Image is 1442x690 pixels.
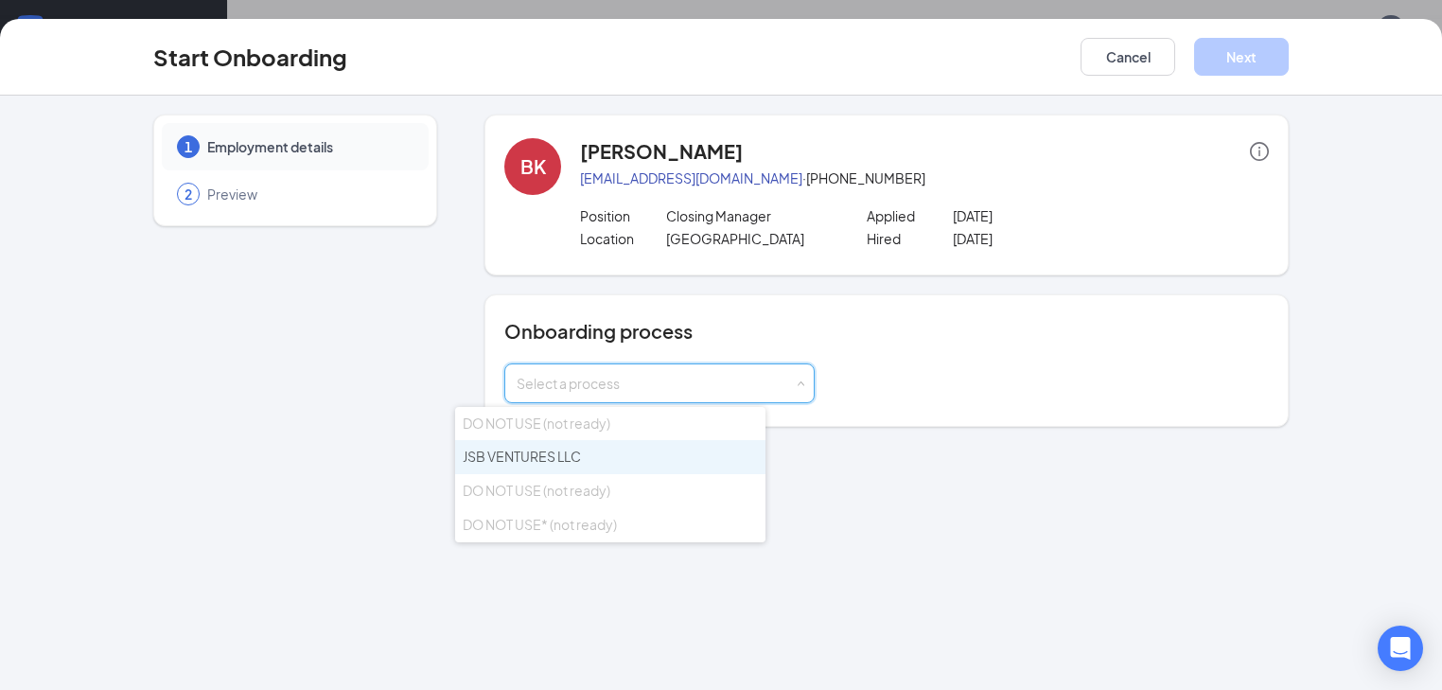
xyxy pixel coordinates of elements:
[1081,38,1175,76] button: Cancel
[153,41,347,73] h3: Start Onboarding
[463,482,610,499] span: DO NOT USE (not ready)
[580,229,666,248] p: Location
[867,206,953,225] p: Applied
[463,415,610,432] span: DO NOT USE (not ready)
[580,206,666,225] p: Position
[953,206,1125,225] p: [DATE]
[207,185,410,203] span: Preview
[953,229,1125,248] p: [DATE]
[666,206,838,225] p: Closing Manager
[463,516,617,533] span: DO NOT USE* (not ready)
[520,153,546,180] div: BK
[1250,142,1269,161] span: info-circle
[207,137,410,156] span: Employment details
[666,229,838,248] p: [GEOGRAPHIC_DATA]
[580,169,802,186] a: [EMAIL_ADDRESS][DOMAIN_NAME]
[1194,38,1289,76] button: Next
[580,138,743,165] h4: [PERSON_NAME]
[185,185,192,203] span: 2
[1378,626,1423,671] div: Open Intercom Messenger
[463,448,581,465] span: JSB VENTURES LLC
[867,229,953,248] p: Hired
[185,137,192,156] span: 1
[580,168,1269,187] p: · [PHONE_NUMBER]
[504,318,1269,345] h4: Onboarding process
